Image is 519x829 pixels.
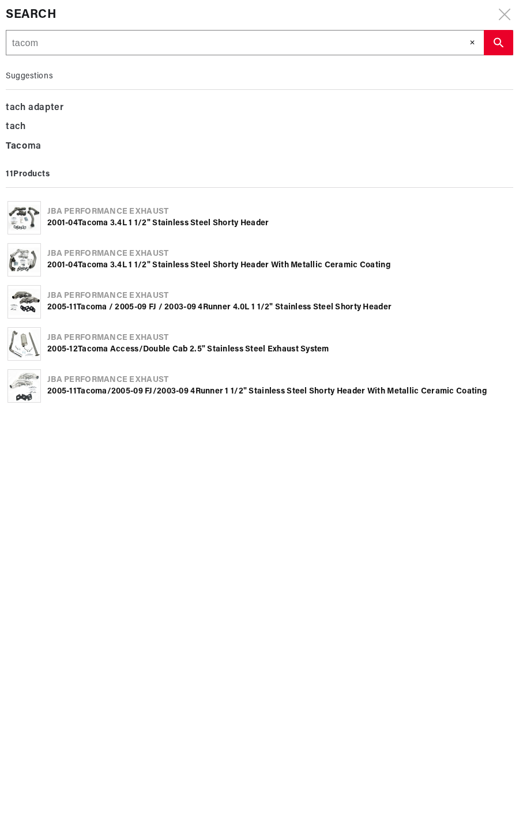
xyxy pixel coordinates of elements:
[47,344,512,355] div: 2005-12 ma Access/Double Cab 2.5" Stainless Steel Exhaust System
[47,302,512,313] div: 2005-11 ma / 2005-09 FJ / 2003-09 4Runner 4.0L 1 1/2" Stainless Steel Shorty Header
[78,219,96,228] b: Taco
[6,6,513,24] div: Search
[77,303,95,312] b: Taco
[6,118,513,137] div: tach
[47,374,512,386] div: JBA Performance Exhaust
[47,260,512,271] div: 2001-04 ma 3.4L 1 1/2" Stainless Steel Shorty Header with Metallic Ceramic Coating
[8,244,40,276] img: 2001-04 Tacoma 3.4L 1 1/2" Stainless Steel Shorty Header with Metallic Ceramic Coating
[6,99,513,118] div: tach adapter
[78,345,96,354] b: Taco
[469,37,476,48] span: ✕
[77,387,95,396] b: Taco
[8,286,40,318] img: 2005-11 Tacoma / 2005-09 FJ / 2003-09 4Runner 4.0L 1 1/2" Stainless Steel Shorty Header
[8,202,40,234] img: 2001-04 Tacoma 3.4L 1 1/2" Stainless Steel Shorty Header
[47,290,512,302] div: JBA Performance Exhaust
[6,31,483,56] input: Search Part #, Category or Keyword
[484,30,514,55] button: search button
[47,206,512,218] div: JBA Performance Exhaust
[8,328,40,360] img: 2005-12 Tacoma Access/Double Cab 2.5" Stainless Steel Exhaust System
[47,332,512,344] div: JBA Performance Exhaust
[47,218,512,229] div: 2001-04 ma 3.4L 1 1/2" Stainless Steel Shorty Header
[78,261,96,270] b: Taco
[6,67,513,90] div: Suggestions
[47,248,512,260] div: JBA Performance Exhaust
[6,170,50,179] b: 11 Products
[47,386,512,398] div: 2005-11 ma/2005-09 FJ/2003-09 4Runner 1 1/2" Stainless Steel Shorty Header with Metallic Ceramic ...
[6,137,513,157] div: ma
[8,370,40,402] img: 2005-11 Tacoma/2005-09 FJ/2003-09 4Runner 1 1/2" Stainless Steel Shorty Header with Metallic Cera...
[6,142,28,151] b: Taco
